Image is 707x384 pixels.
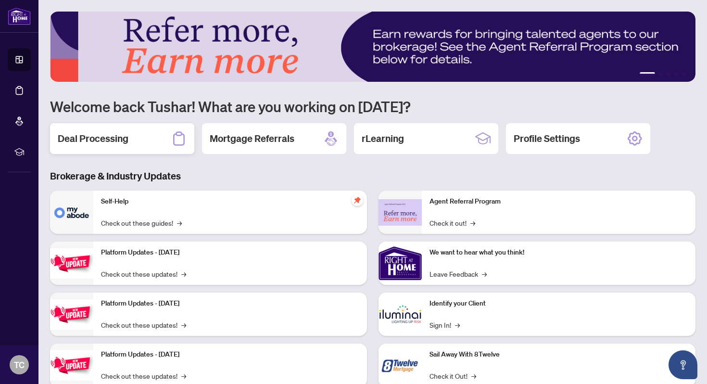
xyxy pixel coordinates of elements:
[50,299,93,330] img: Platform Updates - July 8, 2025
[379,242,422,285] img: We want to hear what you think!
[352,194,363,206] span: pushpin
[50,169,695,183] h3: Brokerage & Industry Updates
[50,12,695,82] img: Slide 0
[379,199,422,226] img: Agent Referral Program
[429,269,487,279] a: Leave Feedback→
[659,72,663,76] button: 2
[58,132,128,145] h2: Deal Processing
[682,72,686,76] button: 5
[8,7,31,25] img: logo
[674,72,678,76] button: 4
[101,247,359,258] p: Platform Updates - [DATE]
[101,269,186,279] a: Check out these updates!→
[429,320,460,330] a: Sign In!→
[362,132,404,145] h2: rLearning
[429,371,476,381] a: Check it Out!→
[181,371,186,381] span: →
[101,218,182,228] a: Check out these guides!→
[101,298,359,309] p: Platform Updates - [DATE]
[640,72,655,76] button: 1
[181,269,186,279] span: →
[50,248,93,279] img: Platform Updates - July 21, 2025
[667,72,670,76] button: 3
[101,196,359,207] p: Self-Help
[50,97,695,115] h1: Welcome back Tushar! What are you working on [DATE]?
[177,218,182,228] span: →
[101,371,186,381] a: Check out these updates!→
[101,320,186,330] a: Check out these updates!→
[14,358,25,371] span: TC
[101,349,359,360] p: Platform Updates - [DATE]
[514,132,580,145] h2: Profile Settings
[429,349,688,360] p: Sail Away With 8Twelve
[455,320,460,330] span: →
[181,320,186,330] span: →
[429,298,688,309] p: Identify your Client
[210,132,294,145] h2: Mortgage Referrals
[379,293,422,336] img: Identify your Client
[470,218,475,228] span: →
[50,350,93,381] img: Platform Updates - June 23, 2025
[429,247,688,258] p: We want to hear what you think!
[429,196,688,207] p: Agent Referral Program
[669,350,697,379] button: Open asap
[482,269,487,279] span: →
[50,191,93,234] img: Self-Help
[471,371,476,381] span: →
[429,218,475,228] a: Check it out!→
